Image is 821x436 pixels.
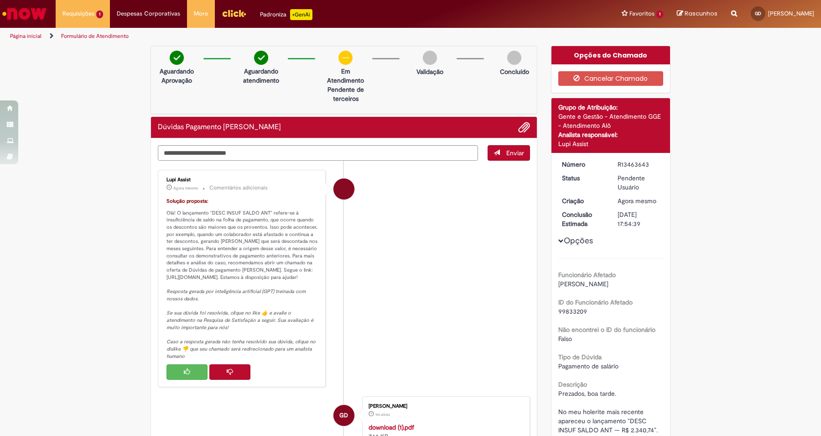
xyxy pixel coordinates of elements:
time: 29/08/2025 15:54:43 [173,185,198,191]
div: R13463643 [618,160,660,169]
span: Favoritos [629,9,655,18]
font: Solução proposta: [166,198,208,205]
button: Cancelar Chamado [558,71,664,86]
span: 99833209 [558,307,587,315]
a: Página inicial [10,32,42,40]
span: 1m atrás [375,412,390,417]
img: img-circle-grey.png [423,51,437,65]
time: 29/08/2025 15:53:29 [375,412,390,417]
span: [PERSON_NAME] [558,280,608,288]
div: 29/08/2025 16:54:36 [618,196,660,205]
div: Pendente Usuário [618,173,660,192]
span: [PERSON_NAME] [768,10,814,17]
b: Não encontrei o ID do funcionário [558,326,655,334]
span: 1 [656,11,663,18]
p: Em Atendimento [323,67,368,85]
span: More [194,9,208,18]
span: Requisições [62,9,94,18]
dt: Criação [555,196,611,205]
img: check-circle-green.png [254,51,268,65]
span: 1 [96,11,103,18]
a: download (1).pdf [369,423,414,431]
b: Descrição [558,380,587,389]
time: 29/08/2025 15:54:36 [618,197,656,205]
a: Formulário de Atendimento [61,32,129,40]
p: Aguardando Aprovação [155,67,199,85]
dt: Status [555,173,611,183]
p: +GenAi [290,9,312,20]
p: Aguardando atendimento [239,67,283,85]
span: GD [755,11,761,16]
div: Gente e Gestão - Atendimento GGE - Atendimento Alô [558,112,664,130]
p: Validação [416,67,443,76]
p: Concluído [500,67,529,76]
textarea: Digite sua mensagem aqui... [158,145,478,161]
div: Analista responsável: [558,130,664,139]
img: circle-minus.png [338,51,353,65]
span: GD [339,404,348,426]
ul: Trilhas de página [7,28,540,45]
div: Lupi Assist [166,177,318,183]
h2: Dúvidas Pagamento de Salário Histórico de tíquete [158,123,281,131]
button: Enviar [488,145,530,161]
p: Pendente de terceiros [323,85,368,103]
a: Rascunhos [677,10,717,18]
p: Olá! O lançamento "DESC INSUF SALDO ANT" refere-se à insuficiência de saldo na folha de pagamento... [166,198,318,360]
div: [DATE] 17:54:39 [618,210,660,228]
small: Comentários adicionais [209,184,268,192]
span: Despesas Corporativas [117,9,180,18]
div: Lupi Assist [333,179,354,200]
button: Adicionar anexos [518,121,530,133]
em: Resposta gerada por inteligência artificial (GPT) treinada com nossos dados. Se sua dúvida foi re... [166,288,317,359]
div: [PERSON_NAME] [369,404,520,409]
dt: Conclusão Estimada [555,210,611,228]
dt: Número [555,160,611,169]
span: Agora mesmo [173,185,198,191]
b: Tipo de Dúvida [558,353,602,361]
div: Lupi Assist [558,139,664,148]
div: Guilherme Vinicius Sennes Domingues [333,405,354,426]
img: ServiceNow [1,5,48,23]
img: img-circle-grey.png [507,51,521,65]
div: Padroniza [260,9,312,20]
span: Enviar [506,149,524,157]
div: Opções do Chamado [551,46,670,64]
span: Falso [558,335,572,343]
img: click_logo_yellow_360x200.png [222,6,246,20]
span: Agora mesmo [618,197,656,205]
span: Pagamento de salário [558,362,618,370]
b: Funcionário Afetado [558,271,616,279]
span: Rascunhos [685,9,717,18]
img: check-circle-green.png [170,51,184,65]
div: Grupo de Atribuição: [558,103,664,112]
b: ID do Funcionário Afetado [558,298,633,306]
